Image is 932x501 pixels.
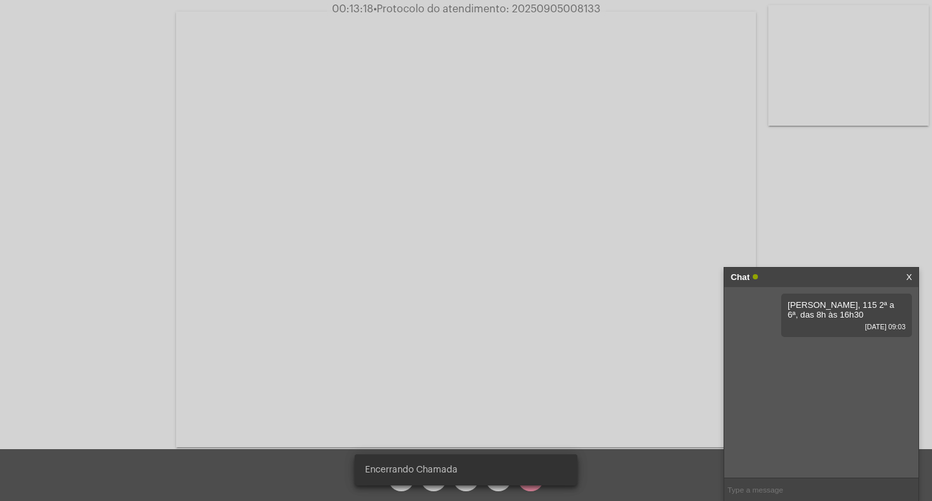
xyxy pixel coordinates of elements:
[906,268,912,287] a: X
[373,4,377,14] span: •
[788,323,905,331] span: [DATE] 09:03
[365,463,458,476] span: Encerrando Chamada
[731,268,749,287] strong: Chat
[373,4,601,14] span: Protocolo do atendimento: 20250905008133
[724,478,918,501] input: Type a message
[753,274,758,279] span: Online
[788,300,894,320] span: [PERSON_NAME], 115 2ª a 6ª, das 8h às 16h30
[332,4,373,14] span: 00:13:18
